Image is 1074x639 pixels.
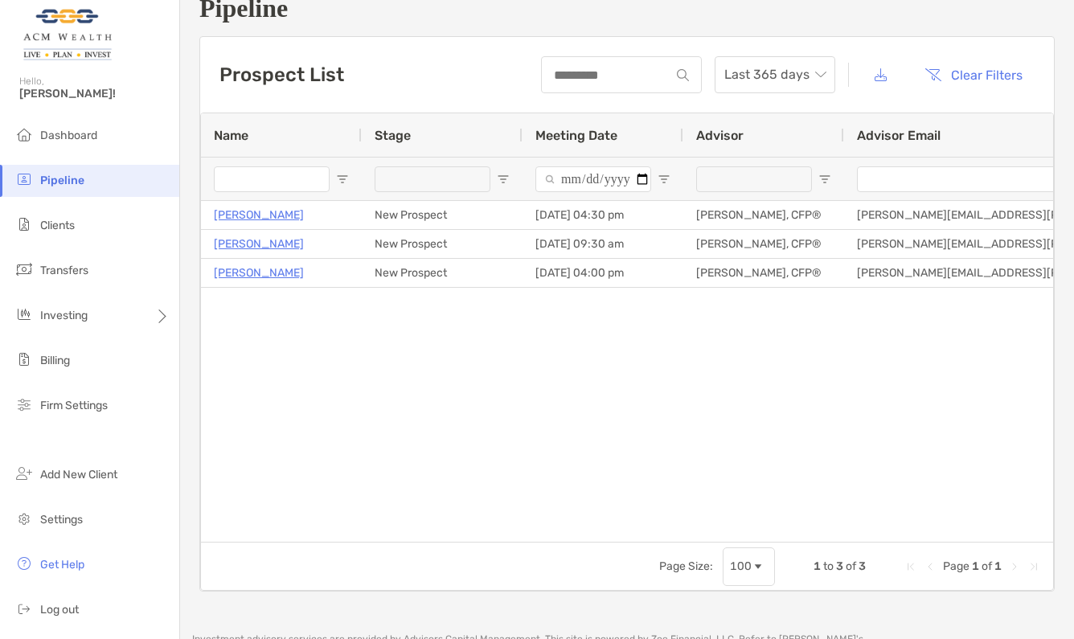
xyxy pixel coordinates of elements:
div: Previous Page [924,560,937,573]
img: dashboard icon [14,125,34,144]
span: Advisor Email [857,128,941,143]
button: Open Filter Menu [336,173,349,186]
span: to [823,559,834,573]
div: [PERSON_NAME], CFP® [683,230,844,258]
div: New Prospect [362,230,523,258]
div: Page Size [723,547,775,586]
span: Last 365 days [724,57,826,92]
img: pipeline icon [14,170,34,189]
span: Transfers [40,264,88,277]
div: [DATE] 04:00 pm [523,259,683,287]
span: of [846,559,856,573]
input: Name Filter Input [214,166,330,192]
button: Open Filter Menu [497,173,510,186]
span: Settings [40,513,83,526]
span: Billing [40,354,70,367]
div: 100 [730,559,752,573]
img: billing icon [14,350,34,369]
span: Dashboard [40,129,97,142]
a: [PERSON_NAME] [214,234,304,254]
div: Last Page [1027,560,1040,573]
span: Page [943,559,969,573]
div: [DATE] 04:30 pm [523,201,683,229]
span: Name [214,128,248,143]
div: [PERSON_NAME], CFP® [683,259,844,287]
div: Page Size: [659,559,713,573]
span: 3 [859,559,866,573]
h3: Prospect List [219,63,344,86]
button: Clear Filters [912,57,1035,92]
div: [DATE] 09:30 am [523,230,683,258]
span: 3 [836,559,843,573]
a: [PERSON_NAME] [214,263,304,283]
button: Open Filter Menu [658,173,670,186]
span: Add New Client [40,468,117,481]
img: investing icon [14,305,34,324]
span: Advisor [696,128,744,143]
img: logout icon [14,599,34,618]
div: New Prospect [362,259,523,287]
span: 1 [814,559,821,573]
div: Next Page [1008,560,1021,573]
img: input icon [677,69,689,81]
a: [PERSON_NAME] [214,205,304,225]
span: Stage [375,128,411,143]
img: Zoe Logo [19,6,115,64]
span: 1 [972,559,979,573]
span: Meeting Date [535,128,617,143]
span: Pipeline [40,174,84,187]
span: of [982,559,992,573]
img: firm-settings icon [14,395,34,414]
span: [PERSON_NAME]! [19,87,170,100]
span: Get Help [40,558,84,571]
span: 1 [994,559,1002,573]
div: [PERSON_NAME], CFP® [683,201,844,229]
img: clients icon [14,215,34,234]
span: Clients [40,219,75,232]
div: First Page [904,560,917,573]
img: transfers icon [14,260,34,279]
span: Firm Settings [40,399,108,412]
div: New Prospect [362,201,523,229]
img: settings icon [14,509,34,528]
img: get-help icon [14,554,34,573]
span: Investing [40,309,88,322]
img: add_new_client icon [14,464,34,483]
button: Open Filter Menu [818,173,831,186]
input: Meeting Date Filter Input [535,166,651,192]
span: Log out [40,603,79,616]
